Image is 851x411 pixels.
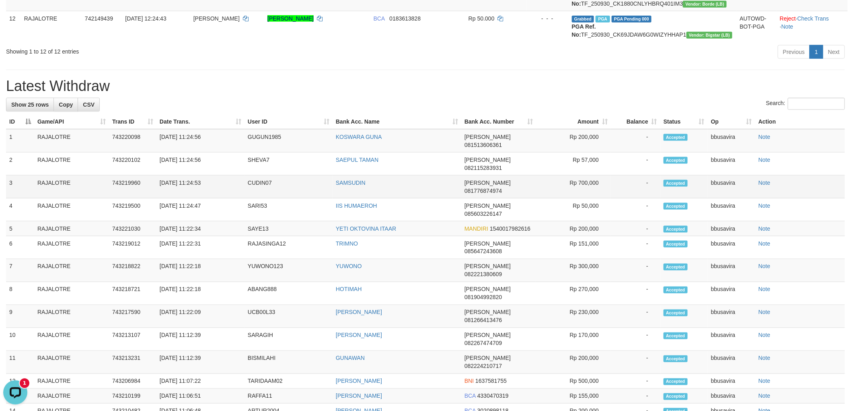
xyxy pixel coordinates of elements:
span: Copy 082224210717 to clipboard [465,363,502,370]
a: Note [758,393,771,399]
a: Note [758,240,771,247]
td: 743217590 [109,305,156,328]
span: [PERSON_NAME] [465,240,511,247]
span: Copy 4330470319 to clipboard [477,393,509,399]
td: - [611,328,660,351]
td: RAJALOTRE [34,153,109,176]
td: 8 [6,282,34,305]
td: UCB00L33 [245,305,333,328]
td: 743213231 [109,351,156,374]
td: RAJALOTRE [34,259,109,282]
th: Bank Acc. Number: activate to sort column ascending [461,114,536,129]
td: 743220102 [109,153,156,176]
td: RAJALOTRE [34,236,109,259]
td: SARI53 [245,198,333,221]
th: Status: activate to sort column ascending [660,114,708,129]
td: bbusavira [708,328,755,351]
a: Reject [780,15,796,22]
span: BCA [374,15,385,22]
span: Grabbed [572,16,594,23]
td: Rp 700,000 [536,176,611,198]
a: Note [758,332,771,339]
span: Accepted [664,180,688,187]
span: Accepted [664,264,688,271]
td: [DATE] 11:22:09 [156,305,245,328]
span: Accepted [664,310,688,316]
a: CSV [78,98,100,112]
td: [DATE] 11:22:31 [156,236,245,259]
a: IIS HUMAEROH [336,202,377,209]
td: bbusavira [708,374,755,389]
span: [PERSON_NAME] [465,134,511,140]
td: SARAGIH [245,328,333,351]
span: Accepted [664,241,688,248]
td: 9 [6,305,34,328]
td: RAJALOTRE [34,176,109,198]
span: [PERSON_NAME] [465,332,511,339]
td: ABANG888 [245,282,333,305]
a: Note [758,157,771,163]
td: 11 [6,351,34,374]
td: - [611,198,660,221]
td: 743210199 [109,389,156,404]
span: 742149439 [85,15,113,22]
td: Rp 200,000 [536,351,611,374]
a: Note [758,378,771,384]
b: PGA Ref. No: [572,23,596,38]
span: Accepted [664,393,688,400]
span: Copy 1637581755 to clipboard [475,378,507,384]
td: RAJALOTRE [34,328,109,351]
td: Rp 170,000 [536,328,611,351]
td: BISMILAHI [245,351,333,374]
th: ID: activate to sort column descending [6,114,34,129]
span: [PERSON_NAME] [465,309,511,316]
span: [PERSON_NAME] [465,355,511,361]
td: 743206984 [109,374,156,389]
a: [PERSON_NAME] [267,15,314,22]
span: Accepted [664,203,688,210]
a: YUWONO [336,263,362,270]
a: [PERSON_NAME] [336,309,382,316]
span: Copy 082221380609 to clipboard [465,271,502,278]
a: [PERSON_NAME] [336,378,382,384]
td: RAJALOTRE [34,305,109,328]
a: HOTIMAH [336,286,362,293]
td: Rp 50,000 [536,198,611,221]
td: bbusavira [708,129,755,153]
td: [DATE] 11:24:56 [156,129,245,153]
td: Rp 300,000 [536,259,611,282]
th: Bank Acc. Name: activate to sort column ascending [333,114,461,129]
a: [PERSON_NAME] [336,393,382,399]
a: SAMSUDIN [336,180,366,186]
td: - [611,221,660,236]
td: - [611,259,660,282]
span: Rp 50.000 [469,15,495,22]
a: Note [781,23,793,30]
td: SAYE13 [245,221,333,236]
a: GUNAWAN [336,355,365,361]
td: bbusavira [708,153,755,176]
a: TRIMNO [336,240,358,247]
th: Trans ID: activate to sort column ascending [109,114,156,129]
span: PGA Pending [612,16,652,23]
span: MANDIRI [465,225,488,232]
td: [DATE] 11:22:34 [156,221,245,236]
th: Date Trans.: activate to sort column ascending [156,114,245,129]
td: bbusavira [708,236,755,259]
h1: Latest Withdraw [6,78,845,94]
td: 10 [6,328,34,351]
td: GUGUN1985 [245,129,333,153]
td: - [611,236,660,259]
span: Accepted [664,157,688,164]
td: [DATE] 11:07:22 [156,374,245,389]
span: Accepted [664,355,688,362]
a: [PERSON_NAME] [336,332,382,339]
td: - [611,153,660,176]
td: bbusavira [708,389,755,404]
td: 5 [6,221,34,236]
td: RAJALOTRE [34,389,109,404]
td: 743221030 [109,221,156,236]
td: [DATE] 11:24:56 [156,153,245,176]
a: YETI OKTOVINA ITAAR [336,225,396,232]
td: 12 [6,374,34,389]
